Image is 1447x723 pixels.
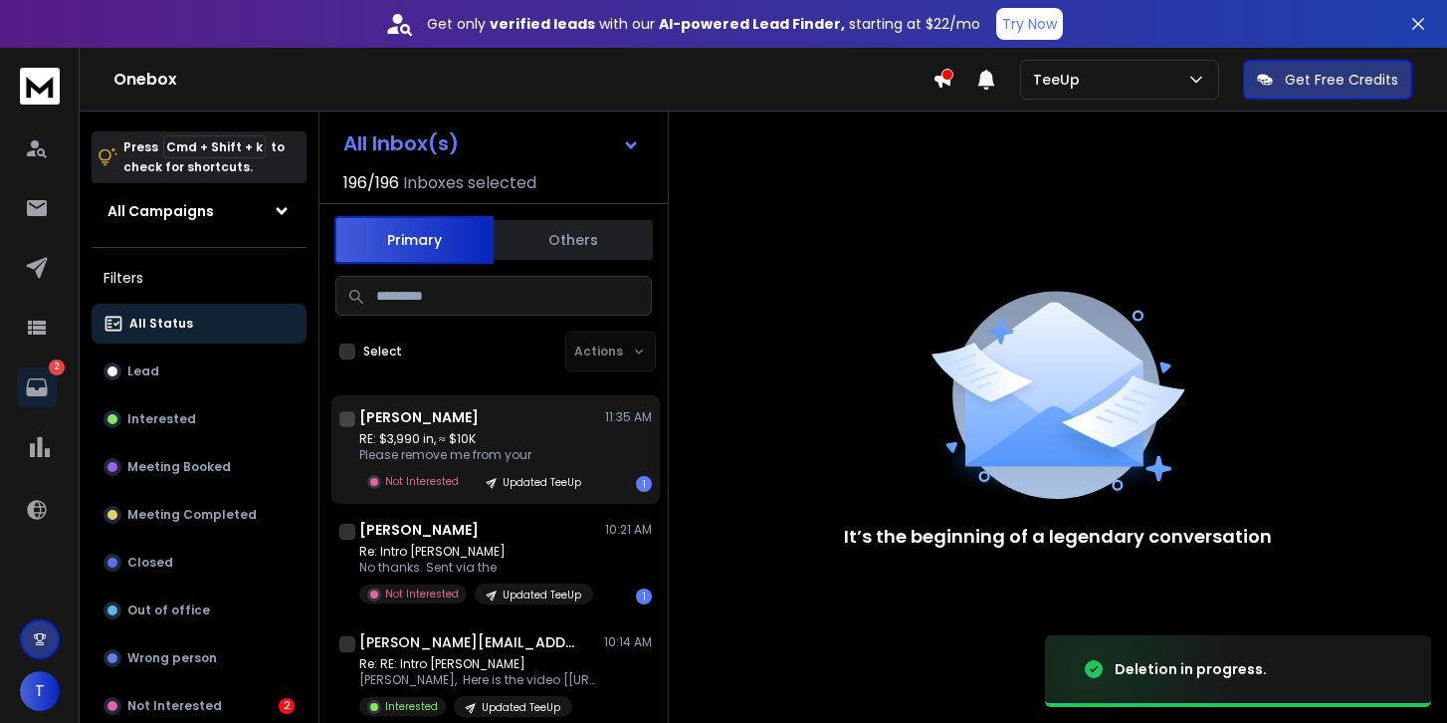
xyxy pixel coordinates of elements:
span: 196 / 196 [343,171,399,195]
p: [PERSON_NAME], Here is the video [[URL][DOMAIN_NAME]] with all the details [359,672,598,688]
p: All Status [129,316,193,332]
p: Lead [127,363,159,379]
h1: Onebox [113,68,932,92]
p: Meeting Booked [127,459,231,475]
button: Out of office [92,591,307,630]
button: All Status [92,304,307,344]
p: 11:35 AM [605,409,652,425]
button: Wrong person [92,638,307,678]
span: Cmd + Shift + k [163,135,266,158]
p: Interested [385,699,438,714]
p: Not Interested [385,474,459,489]
p: Out of office [127,602,210,618]
button: Others [494,218,653,262]
p: Updated TeeUp [503,588,581,602]
p: Get only with our starting at $22/mo [427,14,980,34]
p: Updated TeeUp [482,700,560,715]
button: Get Free Credits [1243,60,1412,100]
h3: Inboxes selected [403,171,536,195]
h1: [PERSON_NAME] [359,407,479,427]
button: Primary [334,216,494,264]
button: All Campaigns [92,191,307,231]
p: RE: $3,990 in, ≈ $10K [359,431,593,447]
p: 2 [49,360,65,375]
button: All Inbox(s) [327,123,656,163]
button: T [20,671,60,711]
p: Meeting Completed [127,507,257,523]
p: Interested [127,411,196,427]
label: Select [363,344,402,360]
p: It’s the beginning of a legendary conversation [844,523,1272,551]
p: Closed [127,555,173,571]
h1: [PERSON_NAME] [359,520,479,540]
div: 1 [636,476,652,492]
p: Get Free Credits [1285,70,1398,90]
img: logo [20,68,60,105]
p: No thanks. Sent via the [359,560,593,576]
p: Wrong person [127,650,217,666]
button: Closed [92,543,307,583]
p: Try Now [1002,14,1057,34]
button: Meeting Booked [92,447,307,487]
strong: verified leads [490,14,595,34]
div: 1 [636,589,652,604]
p: Press to check for shortcuts. [123,137,285,177]
h3: Filters [92,264,307,292]
p: Not Interested [127,698,222,714]
button: Interested [92,399,307,439]
p: Please remove me from your [359,447,593,463]
strong: AI-powered Lead Finder, [659,14,845,34]
div: Deletion in progress. [1115,659,1267,679]
p: Re: Intro [PERSON_NAME] [359,544,593,560]
p: Re: RE: Intro [PERSON_NAME] [359,656,598,672]
button: Meeting Completed [92,495,307,535]
a: 2 [17,367,57,407]
p: 10:14 AM [604,634,652,650]
button: Try Now [996,8,1063,40]
p: Updated TeeUp [503,475,581,490]
h1: All Inbox(s) [343,133,459,153]
p: TeeUp [1033,70,1088,90]
h1: [PERSON_NAME][EMAIL_ADDRESS][DOMAIN_NAME] [359,632,578,652]
button: Lead [92,352,307,391]
p: Not Interested [385,587,459,602]
div: 2 [279,698,295,714]
h1: All Campaigns [107,201,214,221]
p: 10:21 AM [605,522,652,538]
